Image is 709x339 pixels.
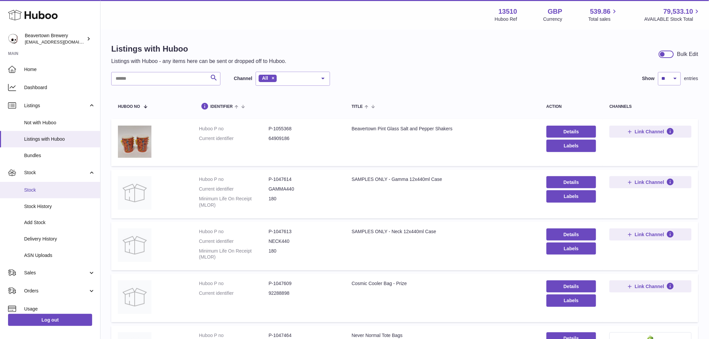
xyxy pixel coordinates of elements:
span: Not with Huboo [24,120,95,126]
span: 79,533.10 [663,7,693,16]
span: ASN Uploads [24,252,95,259]
dt: Minimum Life On Receipt (MLOR) [199,248,269,261]
div: Currency [543,16,563,22]
dt: Current identifier [199,290,269,296]
label: Show [642,75,655,82]
button: Labels [546,294,596,307]
span: [EMAIL_ADDRESS][DOMAIN_NAME] [25,39,99,45]
span: Bundles [24,152,95,159]
span: Stock [24,187,95,193]
div: action [546,105,596,109]
button: Link Channel [609,126,692,138]
button: Link Channel [609,280,692,292]
p: Listings with Huboo - any items here can be sent or dropped off to Huboo. [111,58,286,65]
span: Stock [24,169,88,176]
dd: P-1047613 [269,228,338,235]
button: Labels [546,190,596,202]
dd: NECK440 [269,238,338,245]
dd: 180 [269,248,338,261]
dd: P-1055368 [269,126,338,132]
button: Labels [546,140,596,152]
dd: P-1047464 [269,332,338,339]
span: Sales [24,270,88,276]
dd: P-1047614 [269,176,338,183]
span: Orders [24,288,88,294]
label: Channel [234,75,252,82]
dt: Huboo P no [199,280,269,287]
strong: GBP [548,7,562,16]
dt: Huboo P no [199,176,269,183]
div: SAMPLES ONLY - Gamma 12x440ml Case [352,176,533,183]
dt: Huboo P no [199,228,269,235]
span: All [262,75,268,81]
dd: 64909186 [269,135,338,142]
a: Details [546,228,596,241]
img: Beavertown Pint Glass Salt and Pepper Shakers [118,126,151,158]
dd: 92288898 [269,290,338,296]
span: Listings [24,103,88,109]
span: entries [684,75,698,82]
span: identifier [210,105,233,109]
div: Never Normal Tote Bags [352,332,533,339]
dt: Current identifier [199,238,269,245]
span: Delivery History [24,236,95,242]
span: Stock History [24,203,95,210]
dd: GAMMA440 [269,186,338,192]
button: Link Channel [609,228,692,241]
img: SAMPLES ONLY - Gamma 12x440ml Case [118,176,151,210]
h1: Listings with Huboo [111,44,286,54]
dt: Current identifier [199,135,269,142]
span: Listings with Huboo [24,136,95,142]
button: Link Channel [609,176,692,188]
strong: 13510 [499,7,517,16]
dd: 180 [269,196,338,208]
dd: P-1047609 [269,280,338,287]
img: SAMPLES ONLY - Neck 12x440ml Case [118,228,151,262]
span: Dashboard [24,84,95,91]
span: Link Channel [635,179,664,185]
span: title [352,105,363,109]
span: Add Stock [24,219,95,226]
span: Total sales [588,16,618,22]
span: 539.86 [590,7,610,16]
a: Log out [8,314,92,326]
dt: Huboo P no [199,332,269,339]
a: Details [546,280,596,292]
img: aoife@beavertownbrewery.co.uk [8,34,18,44]
a: Details [546,126,596,138]
span: Usage [24,306,95,312]
dt: Huboo P no [199,126,269,132]
span: Link Channel [635,231,664,238]
span: Link Channel [635,283,664,289]
span: Link Channel [635,129,664,135]
div: Bulk Edit [677,51,698,58]
div: channels [609,105,692,109]
button: Labels [546,243,596,255]
span: Home [24,66,95,73]
div: Beavertown Pint Glass Salt and Pepper Shakers [352,126,533,132]
dt: Minimum Life On Receipt (MLOR) [199,196,269,208]
a: Details [546,176,596,188]
div: Beavertown Brewery [25,32,85,45]
div: Huboo Ref [495,16,517,22]
a: 79,533.10 AVAILABLE Stock Total [644,7,701,22]
div: Cosmic Cooler Bag - Prize [352,280,533,287]
span: Huboo no [118,105,140,109]
div: SAMPLES ONLY - Neck 12x440ml Case [352,228,533,235]
a: 539.86 Total sales [588,7,618,22]
img: Cosmic Cooler Bag - Prize [118,280,151,314]
dt: Current identifier [199,186,269,192]
span: AVAILABLE Stock Total [644,16,701,22]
